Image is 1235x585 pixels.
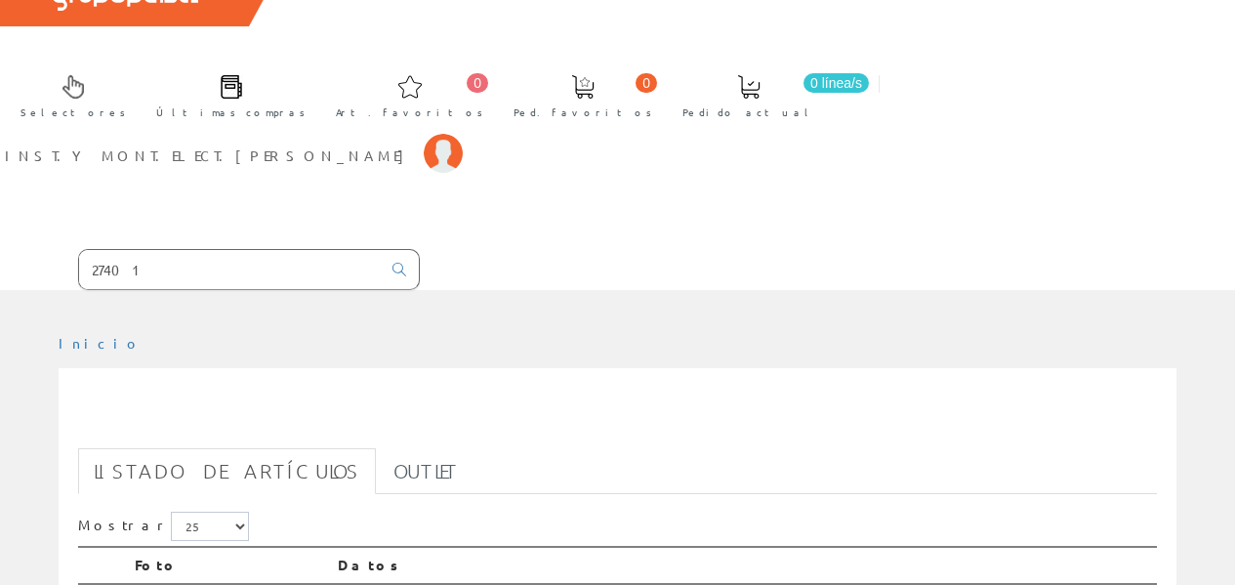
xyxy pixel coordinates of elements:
[21,103,126,122] span: Selectores
[137,59,315,130] a: Últimas compras
[78,399,1157,439] h1: 27401
[330,547,1157,584] th: Datos
[5,146,414,165] span: INST.Y MONT.ELECT.[PERSON_NAME]
[1,59,136,130] a: Selectores
[78,448,376,494] a: Listado de artículos
[127,547,330,584] th: Foto
[682,103,815,122] span: Pedido actual
[514,103,652,122] span: Ped. favoritos
[803,73,869,93] span: 0 línea/s
[79,250,381,289] input: Buscar ...
[59,334,142,352] a: Inicio
[378,448,474,494] a: Outlet
[636,73,657,93] span: 0
[78,512,249,541] label: Mostrar
[336,103,483,122] span: Art. favoritos
[467,73,488,93] span: 0
[156,103,306,122] span: Últimas compras
[5,130,463,148] a: INST.Y MONT.ELECT.[PERSON_NAME]
[171,512,249,541] select: Mostrar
